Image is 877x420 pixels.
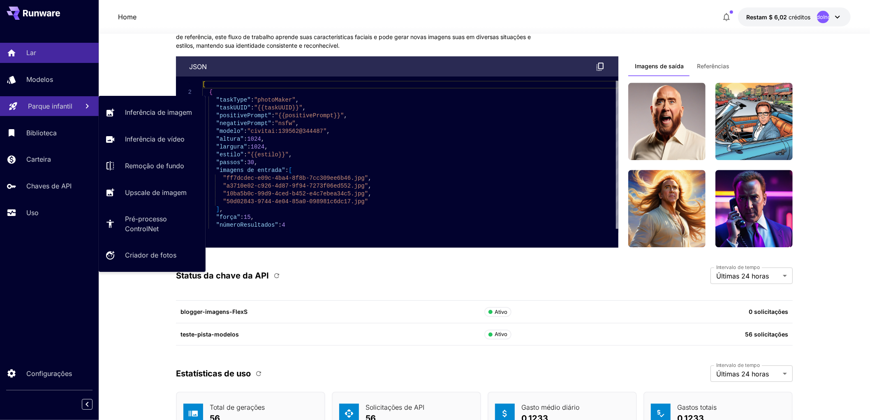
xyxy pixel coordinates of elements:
img: homem de cabelo comprido, aproveitando o sol e o vento [628,83,706,160]
font: Referências [697,63,729,70]
font: 2 [188,89,192,95]
font: , [326,128,330,135]
a: Remoção de fundo [99,156,206,176]
font: Ativo [495,309,507,315]
img: tab_keywords_by_traffic_grey.svg [87,48,93,54]
font: Gasto médio diário [521,403,579,411]
font: : [251,97,254,103]
font: , [251,214,254,220]
font: "civitai:139562@344487" [247,128,326,135]
font: 4 [282,222,285,228]
img: logo_orange.svg [13,13,20,20]
font: Inferência de imagem [125,108,192,116]
font: versão [23,13,38,19]
font: 1024 [251,144,265,150]
p: Home [118,12,137,22]
font: Criador de fotos [125,251,176,259]
font: créditos [789,14,810,21]
font: , [368,190,371,197]
font: Lar [26,49,36,57]
font: "força" [216,214,241,220]
font: Total de gerações [210,403,265,411]
font: : [244,159,247,166]
font: Uso [26,209,39,217]
font: 30 [247,159,254,166]
font: , [368,183,371,189]
font: "{{taskUUID}}" [254,104,303,111]
font: Remoção de fundo [125,162,184,170]
font: "50d02843-9744-4e04-85a0-098981c6dc17.jpg" [223,198,368,205]
font: "{{estilo}}" [247,151,289,158]
font: Crie retratos e avatares gerados por IA que [PERSON_NAME] a semelhança de uma pessoa em diferente... [176,25,543,49]
font: , [344,112,347,119]
a: Criador de fotos [99,245,206,265]
font: Ativo [495,331,507,337]
font: Parque infantil [28,102,72,110]
a: Inferência de imagem [99,102,206,123]
font: , [303,104,306,111]
font: blogger-imagens-FlexS [180,308,248,315]
font: : [278,222,282,228]
font: "taskType" [216,97,251,103]
font: Biblioteca [26,129,57,137]
font: "{{positivePrompt}}" [275,112,344,119]
font: , [296,97,299,103]
font: Últimas 24 horas [716,272,769,280]
img: close-up homem rwre no telefone, vestindo um terno [715,170,793,247]
div: $ 6.0242 [746,13,810,21]
font: : [285,167,289,174]
font: 1024 [247,136,261,142]
font: : [247,144,250,150]
img: homem andando em um carro conversível [715,83,793,160]
img: tab_domain_overview_orange.svg [34,48,41,54]
a: Inferência de vídeo [99,129,206,149]
font: Chaves de API [26,182,72,190]
font: : [251,104,254,111]
font: Carteira [26,155,51,163]
font: Upscale de imagem [125,188,187,197]
font: "altura" [216,136,244,142]
font: : [271,112,275,119]
font: : [244,136,247,142]
font: teste-pista-modelos [180,331,239,338]
font: "modelo" [216,128,244,135]
font: "10ba5b0c-99d9-4ced-b452-e4c7ebea34c5.jpg" [223,190,368,197]
font: Solicitações de API [366,403,424,411]
font: : [240,214,243,220]
font: : [244,128,247,135]
font: Últimas 24 horas [716,370,769,378]
font: "estilo" [216,151,244,158]
font: , [264,144,268,150]
font: Restam $ 6,02 [746,14,787,21]
font: "positivePrompt" [216,112,271,119]
font: Estatísticas de uso [176,369,251,378]
button: $ 6.0242 [738,7,851,26]
button: Recolher barra lateral [82,399,93,410]
font: Modelos [26,75,53,84]
font: json [189,63,207,71]
font: , [296,120,299,127]
font: Domínio [43,48,63,54]
font: , [368,175,371,181]
div: Recolher barra lateral [88,397,99,412]
font: , [289,151,292,158]
font: Inferência de vídeo [125,135,185,143]
font: [ [202,81,206,88]
font: , [254,159,257,166]
font: "a3710e02-c926-4d87-9f94-7273f06ed552.jpg" [223,183,368,189]
font: "númeroResultados" [216,222,278,228]
font: Imagens de saída [635,63,684,70]
font: ] [216,206,220,213]
font: "taskUUID" [216,104,251,111]
font: , [220,206,223,213]
font: : [244,151,247,158]
font: 56 solicitações [745,331,788,338]
font: Configurações [26,369,72,378]
font: Intervalo de tempo [716,264,760,270]
font: "photoMaker" [254,97,296,103]
font: "negativePrompt" [216,120,271,127]
a: Pré-processo ControlNet [99,209,206,239]
font: "passos" [216,159,244,166]
font: "ff7dcdec-e09c-4ba4-8f8b-7cc309ee6b46.jpg" [223,175,368,181]
font: : [271,120,275,127]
